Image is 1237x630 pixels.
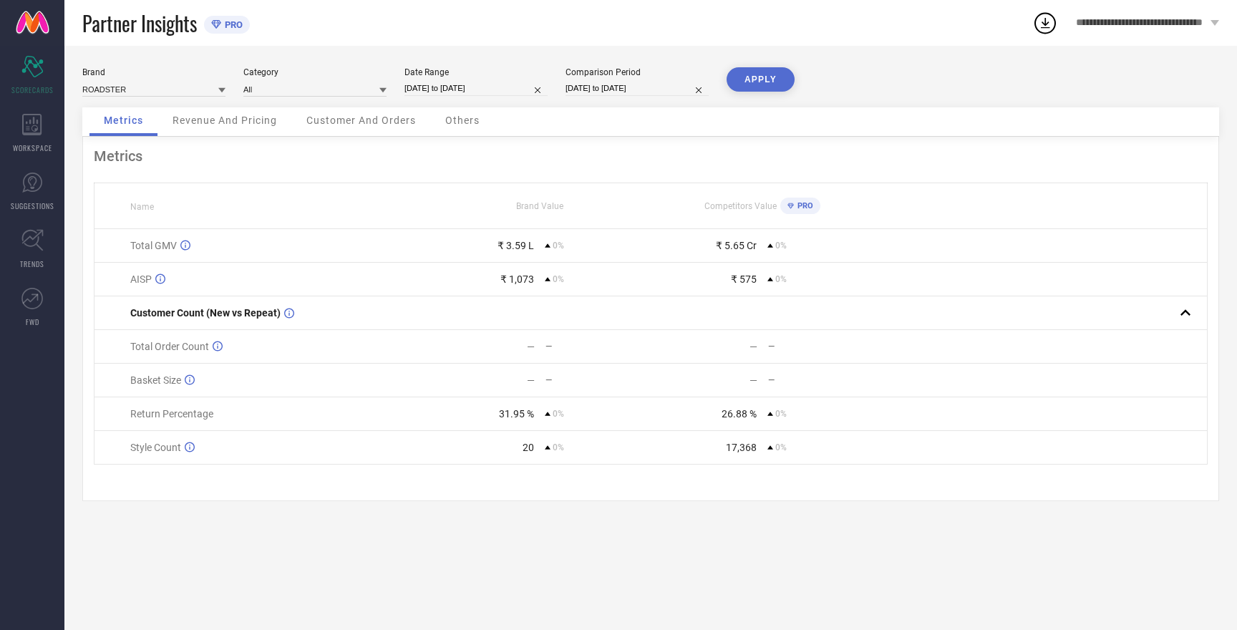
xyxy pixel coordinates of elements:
[94,147,1208,165] div: Metrics
[727,67,795,92] button: APPLY
[553,274,564,284] span: 0%
[26,316,39,327] span: FWD
[130,442,181,453] span: Style Count
[130,341,209,352] span: Total Order Count
[553,241,564,251] span: 0%
[553,409,564,419] span: 0%
[775,274,787,284] span: 0%
[130,408,213,420] span: Return Percentage
[404,81,548,96] input: Select date range
[173,115,277,126] span: Revenue And Pricing
[716,240,757,251] div: ₹ 5.65 Cr
[306,115,416,126] span: Customer And Orders
[221,19,243,30] span: PRO
[527,374,535,386] div: —
[750,341,757,352] div: —
[794,201,813,210] span: PRO
[726,442,757,453] div: 17,368
[731,273,757,285] div: ₹ 575
[13,142,52,153] span: WORKSPACE
[11,84,54,95] span: SCORECARDS
[768,375,873,385] div: —
[775,241,787,251] span: 0%
[130,273,152,285] span: AISP
[722,408,757,420] div: 26.88 %
[243,67,387,77] div: Category
[566,67,709,77] div: Comparison Period
[11,200,54,211] span: SUGGESTIONS
[499,408,534,420] div: 31.95 %
[130,240,177,251] span: Total GMV
[445,115,480,126] span: Others
[130,374,181,386] span: Basket Size
[545,375,650,385] div: —
[523,442,534,453] div: 20
[545,341,650,352] div: —
[704,201,777,211] span: Competitors Value
[104,115,143,126] span: Metrics
[516,201,563,211] span: Brand Value
[20,258,44,269] span: TRENDS
[82,9,197,38] span: Partner Insights
[750,374,757,386] div: —
[768,341,873,352] div: —
[130,202,154,212] span: Name
[1032,10,1058,36] div: Open download list
[527,341,535,352] div: —
[404,67,548,77] div: Date Range
[553,442,564,452] span: 0%
[130,307,281,319] span: Customer Count (New vs Repeat)
[500,273,534,285] div: ₹ 1,073
[775,442,787,452] span: 0%
[82,67,225,77] div: Brand
[566,81,709,96] input: Select comparison period
[498,240,534,251] div: ₹ 3.59 L
[775,409,787,419] span: 0%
